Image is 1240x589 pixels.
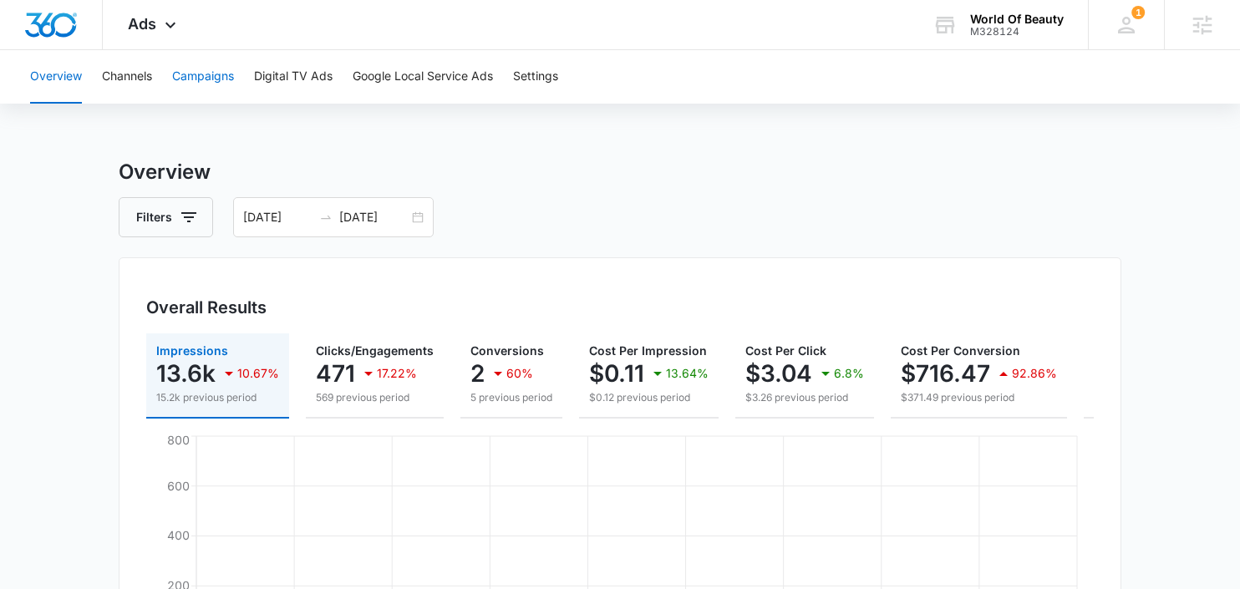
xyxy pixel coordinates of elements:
p: $3.26 previous period [745,390,864,405]
button: Google Local Service Ads [353,50,493,104]
span: 1 [1131,6,1145,19]
img: logo_orange.svg [27,27,40,40]
div: v 4.0.25 [47,27,82,40]
span: Conversions [470,343,544,358]
button: Campaigns [172,50,234,104]
p: 60% [506,368,533,379]
p: 5 previous period [470,390,552,405]
div: account name [970,13,1064,26]
p: $0.11 [589,360,644,387]
p: 13.64% [666,368,709,379]
span: to [319,211,333,224]
p: 2 [470,360,485,387]
img: tab_domain_overview_orange.svg [45,97,58,110]
img: website_grey.svg [27,43,40,57]
span: swap-right [319,211,333,224]
p: 471 [316,360,355,387]
p: $716.47 [901,360,990,387]
button: Filters [119,197,213,237]
p: 92.86% [1012,368,1057,379]
span: Ads [128,15,156,33]
img: tab_keywords_by_traffic_grey.svg [166,97,180,110]
h3: Overall Results [146,295,267,320]
tspan: 600 [167,479,190,493]
p: 17.22% [377,368,417,379]
div: notifications count [1131,6,1145,19]
h3: Overview [119,157,1121,187]
span: Cost Per Click [745,343,826,358]
p: $371.49 previous period [901,390,1057,405]
span: Cost Per Conversion [901,343,1020,358]
button: Overview [30,50,82,104]
input: Start date [243,208,313,226]
p: 10.67% [237,368,279,379]
div: Keywords by Traffic [185,99,282,109]
div: account id [970,26,1064,38]
div: Domain: [DOMAIN_NAME] [43,43,184,57]
span: Clicks/Engagements [316,343,434,358]
button: Digital TV Ads [254,50,333,104]
tspan: 800 [167,433,190,447]
p: 6.8% [834,368,864,379]
button: Channels [102,50,152,104]
p: $0.12 previous period [589,390,709,405]
p: $3.04 [745,360,812,387]
div: Domain Overview [64,99,150,109]
p: 569 previous period [316,390,434,405]
tspan: 400 [167,528,190,542]
p: 15.2k previous period [156,390,279,405]
button: Settings [513,50,558,104]
p: 13.6k [156,360,216,387]
input: End date [339,208,409,226]
span: Cost Per Impression [589,343,707,358]
span: Impressions [156,343,228,358]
